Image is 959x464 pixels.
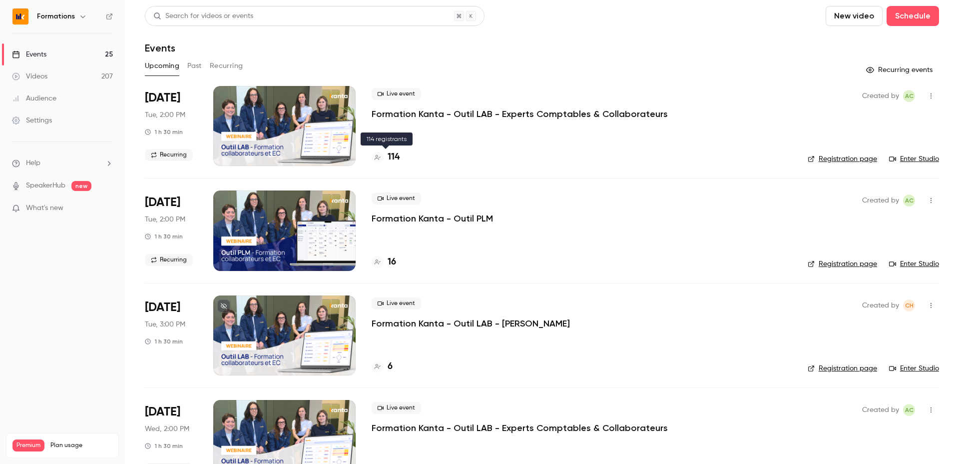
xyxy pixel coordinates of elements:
span: [DATE] [145,299,180,315]
span: Plan usage [50,441,112,449]
span: Created by [862,404,899,416]
div: Settings [12,115,52,125]
a: Registration page [808,259,877,269]
span: Live event [372,297,421,309]
span: Created by [862,299,899,311]
div: Audience [12,93,56,103]
div: Sep 30 Tue, 2:00 PM (Europe/Paris) [145,86,197,166]
span: Help [26,158,40,168]
span: Tue, 2:00 PM [145,110,185,120]
h1: Events [145,42,175,54]
a: 114 [372,150,400,164]
span: What's new [26,203,63,213]
span: CH [905,299,914,311]
div: 1 h 30 min [145,128,183,136]
div: 1 h 30 min [145,442,183,450]
span: Chloé Hauvel [903,299,915,311]
iframe: Noticeable Trigger [101,204,113,213]
span: Premium [12,439,44,451]
span: Created by [862,90,899,102]
div: Events [12,49,46,59]
div: 1 h 30 min [145,337,183,345]
a: Registration page [808,154,877,164]
a: Enter Studio [889,259,939,269]
span: Anaïs Cachelou [903,404,915,416]
div: 1 h 30 min [145,232,183,240]
h4: 114 [388,150,400,164]
span: Anaïs Cachelou [903,90,915,102]
li: help-dropdown-opener [12,158,113,168]
span: Anaïs Cachelou [903,194,915,206]
span: Live event [372,192,421,204]
div: Sep 30 Tue, 2:00 PM (Europe/Paris) [145,190,197,270]
a: Registration page [808,363,877,373]
button: Schedule [887,6,939,26]
span: Live event [372,88,421,100]
button: Recurring [210,58,243,74]
span: AC [905,194,914,206]
a: Formation Kanta - Outil LAB - Experts Comptables & Collaborateurs [372,422,668,434]
span: [DATE] [145,194,180,210]
span: AC [905,404,914,416]
span: Wed, 2:00 PM [145,424,189,434]
a: Formation Kanta - Outil PLM [372,212,493,224]
span: [DATE] [145,90,180,106]
h4: 6 [388,360,393,373]
a: Formation Kanta - Outil LAB - [PERSON_NAME] [372,317,570,329]
button: Upcoming [145,58,179,74]
span: new [71,181,91,191]
a: Enter Studio [889,154,939,164]
div: Sep 30 Tue, 3:00 PM (Europe/Paris) [145,295,197,375]
a: Formation Kanta - Outil LAB - Experts Comptables & Collaborateurs [372,108,668,120]
img: Formations [12,8,28,24]
span: Recurring [145,149,193,161]
span: Tue, 3:00 PM [145,319,185,329]
span: AC [905,90,914,102]
button: New video [826,6,883,26]
span: [DATE] [145,404,180,420]
div: Search for videos or events [153,11,253,21]
span: Live event [372,402,421,414]
button: Past [187,58,202,74]
span: Tue, 2:00 PM [145,214,185,224]
h4: 16 [388,255,396,269]
h6: Formations [37,11,75,21]
button: Recurring events [862,62,939,78]
span: Recurring [145,254,193,266]
a: SpeakerHub [26,180,65,191]
a: Enter Studio [889,363,939,373]
span: Created by [862,194,899,206]
a: 6 [372,360,393,373]
div: Videos [12,71,47,81]
a: 16 [372,255,396,269]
